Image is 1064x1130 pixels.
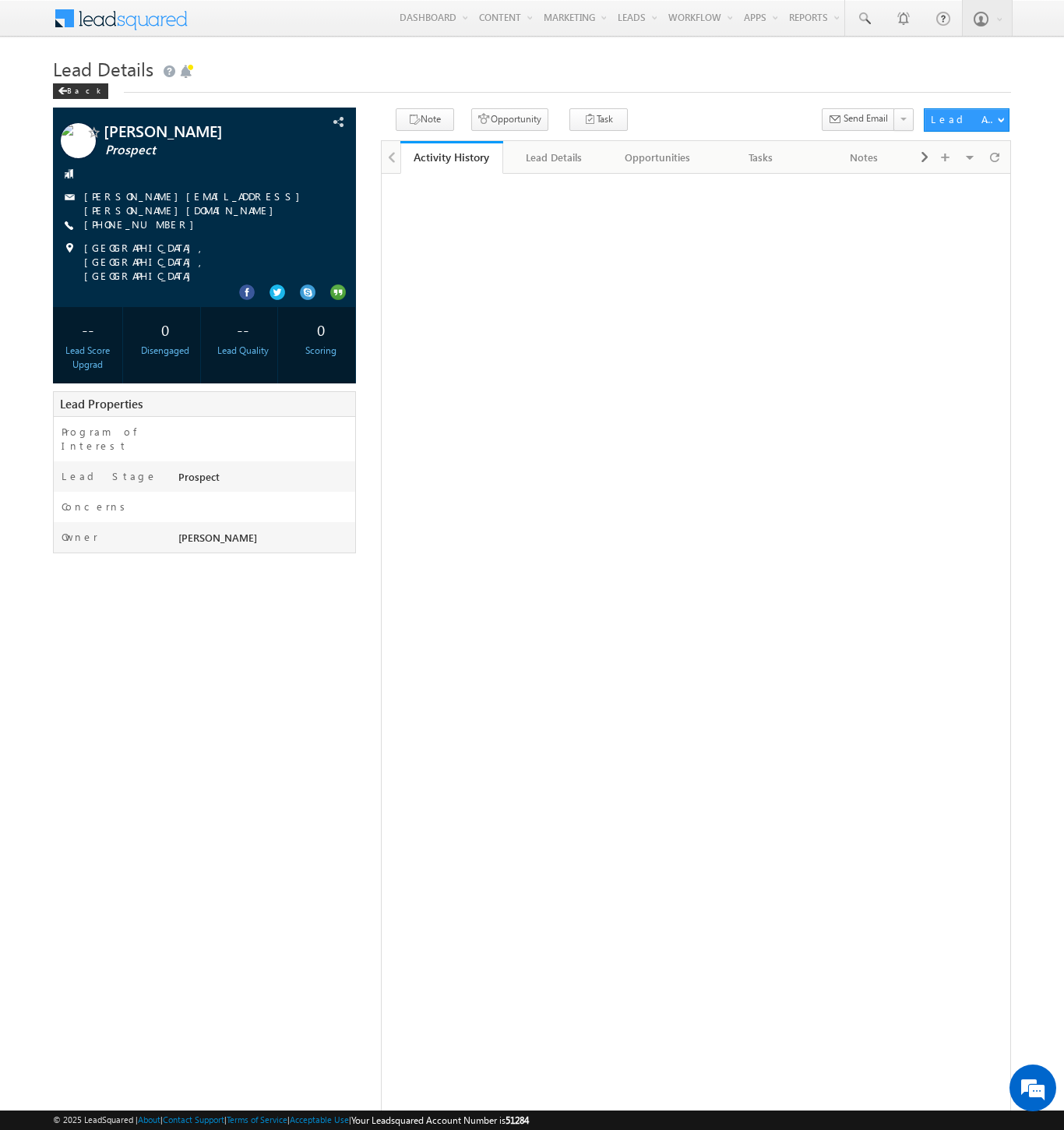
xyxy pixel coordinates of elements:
span: Your Leadsquared Account Number is [351,1114,529,1126]
div: Lead Actions [931,112,997,126]
a: Terms of Service [227,1114,287,1125]
button: Task [569,108,628,131]
div: Opportunities [619,148,696,167]
div: Prospect [174,469,355,491]
button: Note [396,108,454,131]
span: Lead Properties [60,396,143,411]
div: Lead Score Upgrad [57,344,118,372]
div: Lead Quality [213,344,274,358]
a: Contact Support [163,1114,224,1125]
a: Back [53,83,116,96]
label: Concerns [62,500,131,514]
span: Lead Details [53,56,153,81]
a: Lead Details [503,141,606,174]
div: 0 [290,315,351,344]
a: Acceptable Use [290,1114,349,1125]
img: Profile photo [61,123,96,164]
a: Tasks [710,141,812,174]
a: Notes [812,141,915,174]
div: Disengaged [135,344,196,358]
button: Lead Actions [924,108,1009,132]
button: Send Email [822,108,895,131]
label: Owner [62,530,98,544]
div: Notes [825,148,901,167]
a: Activity History [400,141,503,174]
span: [GEOGRAPHIC_DATA], [GEOGRAPHIC_DATA], [GEOGRAPHIC_DATA] [84,241,328,283]
span: 51284 [506,1114,529,1126]
label: Program of Interest [62,425,163,453]
label: Lead Stage [62,469,157,483]
div: Scoring [290,344,351,358]
a: Opportunities [607,141,710,174]
span: Send Email [844,111,888,125]
div: -- [57,315,118,344]
span: [PERSON_NAME] [178,531,257,544]
div: Back [53,83,108,99]
div: 0 [135,315,196,344]
span: [PERSON_NAME] [104,123,291,139]
span: [PHONE_NUMBER] [84,217,202,233]
div: Lead Details [516,148,592,167]
a: [PERSON_NAME][EMAIL_ADDRESS][PERSON_NAME][DOMAIN_NAME] [84,189,308,217]
a: About [138,1114,160,1125]
span: © 2025 LeadSquared | | | | | [53,1113,529,1128]
div: -- [213,315,274,344]
button: Opportunity [471,108,548,131]
span: Prospect [105,143,292,158]
div: Tasks [722,148,798,167]
div: Activity History [412,150,491,164]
